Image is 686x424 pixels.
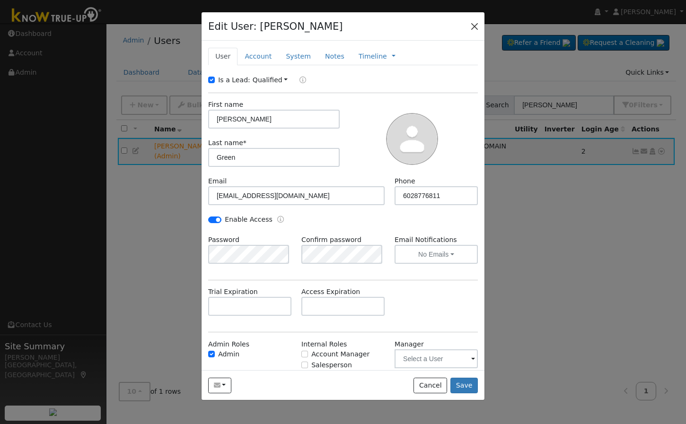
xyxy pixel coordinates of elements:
[292,75,306,86] a: Lead
[450,378,478,394] button: Save
[395,245,478,264] button: No Emails
[208,19,343,34] h4: Edit User: [PERSON_NAME]
[208,351,215,357] input: Admin
[311,349,369,359] label: Account Manager
[253,76,288,84] a: Qualified
[395,349,478,368] input: Select a User
[301,339,347,349] label: Internal Roles
[279,48,318,65] a: System
[208,378,231,394] button: jasmineg@solarnegotiators.com
[359,52,387,61] a: Timeline
[208,176,227,186] label: Email
[208,100,243,110] label: First name
[311,360,352,370] label: Salesperson
[277,215,284,225] a: Enable Access
[218,349,239,359] label: Admin
[208,77,215,83] input: Is a Lead:
[301,362,308,368] input: Salesperson
[218,75,250,85] label: Is a Lead:
[413,378,447,394] button: Cancel
[237,48,279,65] a: Account
[208,235,239,245] label: Password
[208,138,246,148] label: Last name
[208,339,249,349] label: Admin Roles
[243,139,246,147] span: Required
[208,48,237,65] a: User
[208,287,258,297] label: Trial Expiration
[225,215,273,225] label: Enable Access
[395,176,415,186] label: Phone
[301,351,308,357] input: Account Manager
[301,287,360,297] label: Access Expiration
[395,339,424,349] label: Manager
[301,235,361,245] label: Confirm password
[318,48,352,65] a: Notes
[395,235,478,245] label: Email Notifications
